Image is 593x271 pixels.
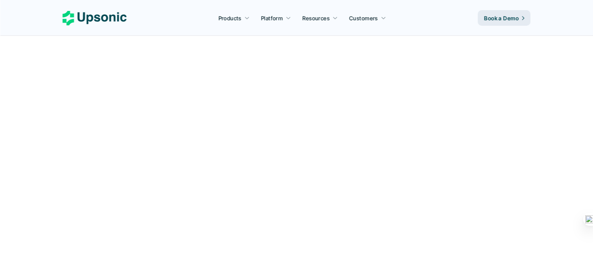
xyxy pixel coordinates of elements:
p: Resources [303,14,330,22]
p: From onboarding to compliance to settlement to autonomous control. Work with %82 more efficiency ... [170,137,423,160]
a: Products [214,11,254,25]
p: Platform [261,14,283,22]
a: Book a Demo [478,10,531,26]
a: Book a Demo [262,186,331,206]
p: Products [218,14,241,22]
h2: Agentic AI Platform for FinTech Operations [160,62,433,115]
p: Customers [349,14,378,22]
p: Book a Demo [484,14,519,22]
p: Book a Demo [272,191,315,202]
